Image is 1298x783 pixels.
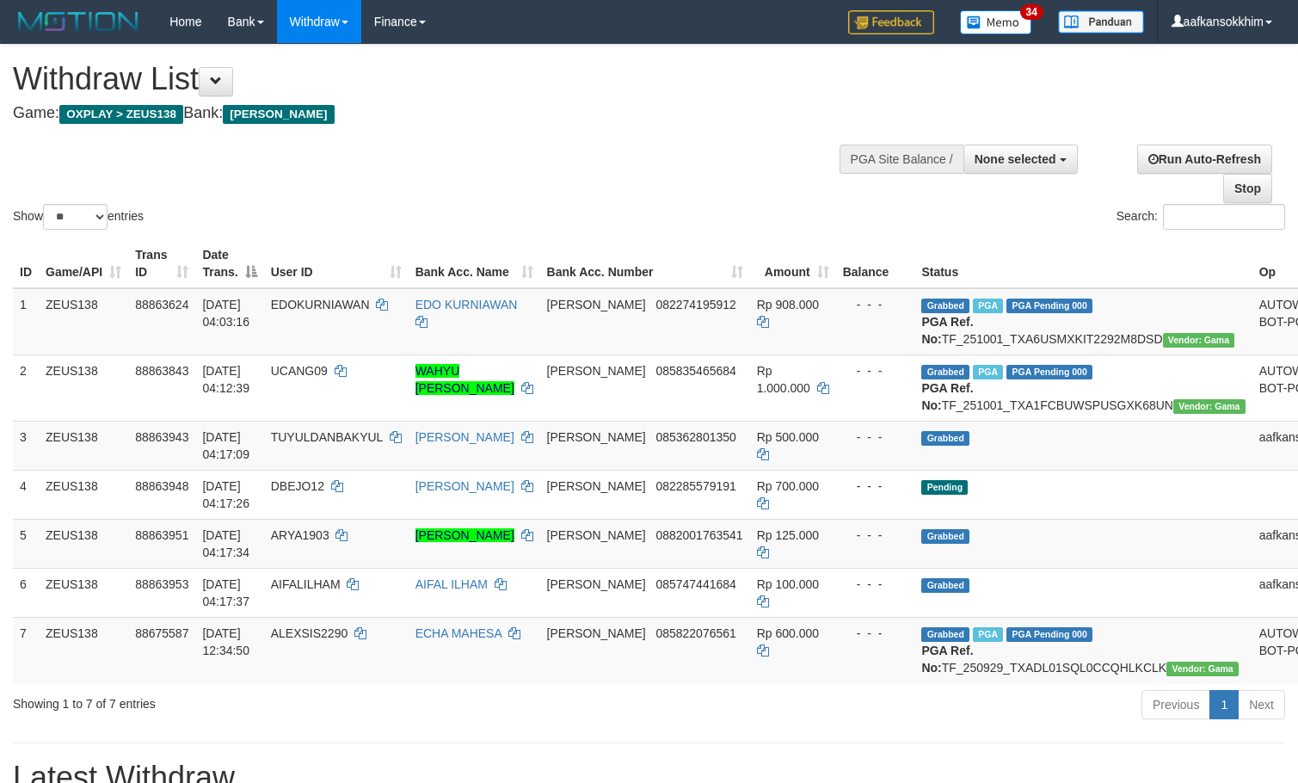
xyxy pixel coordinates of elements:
span: [PERSON_NAME] [547,430,646,444]
a: [PERSON_NAME] [415,479,514,493]
span: Grabbed [921,529,969,544]
span: [DATE] 04:17:09 [202,430,249,461]
td: 4 [13,470,39,519]
span: Marked by aafkaynarin [973,299,1003,313]
td: ZEUS138 [39,288,128,355]
span: [DATE] 12:34:50 [202,626,249,657]
span: 88675587 [135,626,188,640]
span: Rp 600.000 [757,626,819,640]
a: Previous [1141,690,1210,719]
span: [DATE] 04:03:16 [202,298,249,329]
span: [DATE] 04:17:26 [202,479,249,510]
a: AIFAL ILHAM [415,577,488,591]
span: Copy 085835465684 to clipboard [655,364,735,378]
td: TF_251001_TXA1FCBUWSPUSGXK68UN [914,355,1252,421]
th: Bank Acc. Name: activate to sort column ascending [409,239,540,288]
button: None selected [963,145,1078,174]
td: 2 [13,355,39,421]
span: Vendor URL: https://trx31.1velocity.biz [1173,399,1246,414]
td: ZEUS138 [39,470,128,519]
select: Showentries [43,204,108,230]
th: Status [914,239,1252,288]
span: Copy 085747441684 to clipboard [655,577,735,591]
a: 1 [1209,690,1239,719]
span: Grabbed [921,431,969,446]
span: 88863943 [135,430,188,444]
a: Next [1238,690,1285,719]
label: Show entries [13,204,144,230]
h1: Withdraw List [13,62,848,96]
td: 3 [13,421,39,470]
td: 5 [13,519,39,568]
span: ALEXSIS2290 [271,626,348,640]
img: Feedback.jpg [848,10,934,34]
span: UCANG09 [271,364,328,378]
span: Marked by aafpengsreynich [973,627,1003,642]
b: PGA Ref. No: [921,381,973,412]
span: Pending [921,480,968,495]
td: ZEUS138 [39,355,128,421]
a: WAHYU [PERSON_NAME] [415,364,514,395]
input: Search: [1163,204,1285,230]
span: Copy 085362801350 to clipboard [655,430,735,444]
span: Vendor URL: https://trx31.1velocity.biz [1163,333,1235,348]
th: Game/API: activate to sort column ascending [39,239,128,288]
div: PGA Site Balance / [840,145,963,174]
span: TUYULDANBAKYUL [271,430,383,444]
div: - - - [843,576,908,593]
span: [PERSON_NAME] [547,577,646,591]
h4: Game: Bank: [13,105,848,122]
a: [PERSON_NAME] [415,430,514,444]
span: Copy 082285579191 to clipboard [655,479,735,493]
td: TF_250929_TXADL01SQL0CCQHLKCLK [914,617,1252,683]
span: Grabbed [921,627,969,642]
td: ZEUS138 [39,617,128,683]
img: Button%20Memo.svg [960,10,1032,34]
span: [PERSON_NAME] [223,105,334,124]
div: - - - [843,428,908,446]
td: 7 [13,617,39,683]
b: PGA Ref. No: [921,644,973,675]
span: [PERSON_NAME] [547,626,646,640]
span: 88863951 [135,528,188,542]
span: 34 [1020,4,1043,20]
span: [DATE] 04:17:37 [202,577,249,608]
th: ID [13,239,39,288]
span: Copy 082274195912 to clipboard [655,298,735,311]
td: 1 [13,288,39,355]
span: OXPLAY > ZEUS138 [59,105,183,124]
span: Grabbed [921,365,969,379]
a: EDO KURNIAWAN [415,298,518,311]
span: Vendor URL: https://trx31.1velocity.biz [1166,662,1239,676]
span: DBEJO12 [271,479,324,493]
span: [PERSON_NAME] [547,364,646,378]
span: Rp 908.000 [757,298,819,311]
span: [DATE] 04:17:34 [202,528,249,559]
span: 88863948 [135,479,188,493]
span: 88863624 [135,298,188,311]
span: Grabbed [921,578,969,593]
td: ZEUS138 [39,421,128,470]
span: ARYA1903 [271,528,329,542]
img: panduan.png [1058,10,1144,34]
span: Copy 085822076561 to clipboard [655,626,735,640]
span: PGA Pending [1006,365,1092,379]
span: [DATE] 04:12:39 [202,364,249,395]
span: Rp 700.000 [757,479,819,493]
span: PGA Pending [1006,299,1092,313]
span: AIFALILHAM [271,577,341,591]
span: Rp 500.000 [757,430,819,444]
div: - - - [843,296,908,313]
th: Balance [836,239,915,288]
th: Trans ID: activate to sort column ascending [128,239,195,288]
span: [PERSON_NAME] [547,479,646,493]
span: [PERSON_NAME] [547,528,646,542]
th: User ID: activate to sort column ascending [264,239,409,288]
span: Rp 1.000.000 [757,364,810,395]
div: - - - [843,478,908,495]
td: 6 [13,568,39,617]
span: Grabbed [921,299,969,313]
a: [PERSON_NAME] [415,528,514,542]
a: Stop [1223,174,1272,203]
span: EDOKURNIAWAN [271,298,370,311]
